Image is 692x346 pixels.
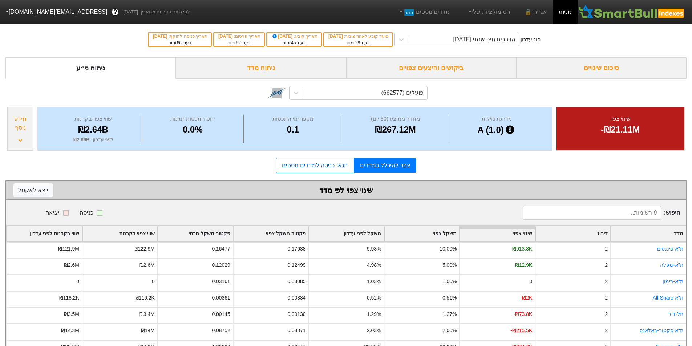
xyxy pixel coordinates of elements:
[287,245,305,253] div: 0.17038
[657,246,683,252] a: ת''א פיננסים
[381,89,424,97] div: פועלים (662577)
[246,123,340,136] div: 0.1
[442,261,457,269] div: 5.00%
[404,9,414,16] span: חדש
[234,226,308,241] div: Toggle SortBy
[45,208,60,217] div: יציאה
[212,310,230,318] div: 0.00145
[287,294,305,302] div: 0.00384
[605,294,608,302] div: 2
[605,310,608,318] div: 2
[59,294,79,302] div: ₪118.2K
[139,261,155,269] div: ₪2.6M
[367,261,381,269] div: 4.98%
[328,33,389,40] div: מועד קובע לאחוז ציבור :
[367,294,381,302] div: 0.52%
[141,327,155,334] div: ₪14M
[578,5,686,19] img: SmartBull
[61,327,79,334] div: ₪14.3M
[177,40,182,45] span: 66
[512,245,532,253] div: ₪913.8K
[344,115,446,123] div: מחזור ממוצע (30 יום)
[64,310,79,318] div: ₪3.5M
[639,327,683,333] a: ת''א סקטור-באלאנס
[291,40,296,45] span: 45
[328,40,389,46] div: בעוד ימים
[152,33,207,40] div: תאריך כניסה לתוקף :
[344,123,446,136] div: ₪267.12M
[605,245,608,253] div: 2
[287,261,305,269] div: 0.12499
[565,115,675,123] div: שינוי צפוי
[7,226,82,241] div: Toggle SortBy
[80,208,93,217] div: כניסה
[367,327,381,334] div: 2.03%
[451,115,543,123] div: מדרגת נזילות
[287,310,305,318] div: 0.00130
[668,311,683,317] a: תל-דיב
[523,206,661,220] input: 9 רשומות...
[212,278,230,285] div: 0.03161
[134,245,154,253] div: ₪122.9M
[453,35,515,44] div: הרכבים חצי שנתי [DATE]
[440,245,457,253] div: 10.00%
[384,226,459,241] div: Toggle SortBy
[5,57,176,79] div: ניתוח ני״ע
[442,294,457,302] div: 0.51%
[529,278,532,285] div: 0
[605,327,608,334] div: 2
[367,310,381,318] div: 1.29%
[513,310,532,318] div: -₪73.8K
[58,245,79,253] div: ₪121.9M
[46,115,140,123] div: שווי צפוי בקרנות
[64,261,79,269] div: ₪2.6M
[271,33,317,40] div: תאריך קובע :
[271,34,294,39] span: [DATE]
[46,136,140,143] div: לפני עדכון : ₪2.66B
[176,57,346,79] div: ניתוח מדד
[82,226,157,241] div: Toggle SortBy
[605,278,608,285] div: 2
[218,33,260,40] div: תאריך פרסום :
[354,158,416,173] a: צפוי להיכלל במדדים
[13,185,679,196] div: שינוי צפוי לפי מדד
[605,261,608,269] div: 2
[135,294,155,302] div: ₪116.2K
[212,294,230,302] div: 0.00361
[442,278,457,285] div: 1.00%
[218,40,260,46] div: בעוד ימים
[158,226,233,241] div: Toggle SortBy
[76,278,79,285] div: 0
[663,278,683,284] a: ת''א-רימון
[515,261,532,269] div: ₪12.9K
[451,123,543,137] div: A (1.0)
[611,226,686,241] div: Toggle SortBy
[346,57,517,79] div: ביקושים והיצעים צפויים
[123,8,190,16] span: לפי נתוני סוף יום מתאריך [DATE]
[46,123,140,136] div: ₪2.64B
[212,245,230,253] div: 0.16477
[565,123,675,136] div: -₪21.11M
[236,40,241,45] span: 52
[271,40,317,46] div: בעוד ימים
[144,123,242,136] div: 0.0%
[267,84,286,102] img: tase link
[442,327,457,334] div: 2.00%
[464,5,513,19] a: הסימולציות שלי
[521,36,541,44] div: סוג עדכון
[523,206,680,220] span: חיפוש :
[442,310,457,318] div: 1.27%
[287,327,305,334] div: 0.08871
[521,294,533,302] div: -₪2K
[246,115,340,123] div: מספר ימי התכסות
[309,226,384,241] div: Toggle SortBy
[152,278,155,285] div: 0
[653,295,683,301] a: ת''א All-Share
[9,115,31,132] div: מידע נוסף
[276,158,354,173] a: תנאי כניסה למדדים נוספים
[113,7,117,17] span: ?
[152,40,207,46] div: בעוד ימים
[511,327,533,334] div: -₪215.5K
[218,34,234,39] span: [DATE]
[13,183,53,197] button: ייצא לאקסל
